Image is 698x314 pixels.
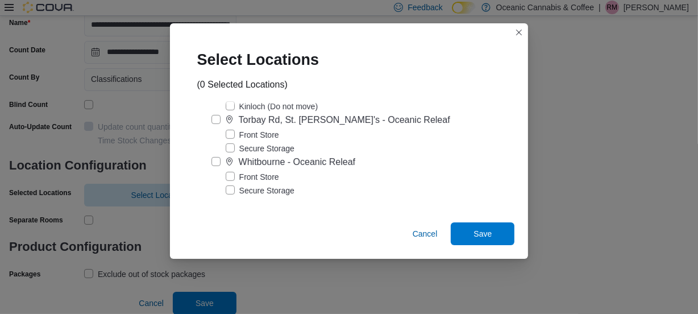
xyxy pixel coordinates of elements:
div: Torbay Rd, St. [PERSON_NAME]'s - Oceanic Releaf [239,113,450,127]
button: Save [451,222,514,245]
label: Secure Storage [226,184,294,197]
button: Cancel [408,222,442,245]
div: (0 Selected Locations) [197,78,288,92]
label: Front Store [226,170,279,184]
div: Select Locations [184,37,342,78]
label: Secure Storage [226,142,294,155]
span: Save [473,228,492,239]
label: Front Store [226,128,279,142]
div: Whitbourne - Oceanic Releaf [239,155,355,169]
label: Kinloch (Do not move) [226,100,318,113]
span: Cancel [413,228,438,239]
button: Closes this modal window [512,26,526,39]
